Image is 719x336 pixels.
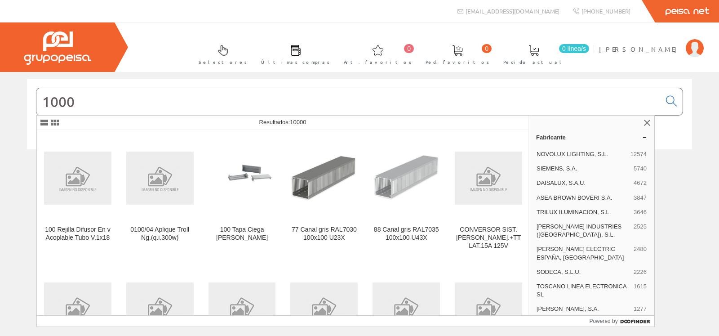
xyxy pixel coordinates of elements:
a: [PERSON_NAME] [599,37,704,46]
span: 10000 [290,119,306,125]
img: IKUS2211-B L (SG1611) [126,282,194,335]
span: 5740 [634,165,647,173]
a: 100 Rejilla Difusor En v Acoplable Tubo V.1x18 100 Rejilla Difusor En v Acoplable Tubo V.1x18 [37,130,119,260]
span: Resultados: [259,119,306,125]
div: 77 Canal gris RAL7030 100x100 U23X [290,226,358,242]
span: [PERSON_NAME] INDUSTRIES ([GEOGRAPHIC_DATA]), S.L. [537,223,630,239]
img: IKUS2211-B L (SG1631) [290,282,358,335]
span: [PERSON_NAME] [599,45,681,54]
a: 77 Canal gris RAL7030 100x100 U23X 77 Canal gris RAL7030 100x100 U23X [283,130,365,260]
a: CONVERSOR SIST.AMERO.+TT LAT.15A 125V CONVERSOR SIST.[PERSON_NAME].+TT LAT.15A 125V [448,130,529,260]
span: 12574 [630,150,647,158]
img: 88 Canal gris RAL7035 100x100 U43X [373,144,440,212]
img: IKUS2211-B L (SG1621) [209,282,276,335]
div: © Grupo Peisa [27,161,692,168]
span: 3847 [634,194,647,202]
span: NOVOLUX LIGHTING, S.L. [537,150,627,158]
span: Últimas compras [261,58,330,67]
div: CONVERSOR SIST.[PERSON_NAME].+TT LAT.15A 125V [455,226,522,250]
span: 0 línea/s [559,44,589,53]
span: TOSCANO LINEA ELECTRONICA SL [537,282,630,299]
img: 0100/04 Aplique Troll Ng.(q.i.300w) [126,152,194,204]
div: 88 Canal gris RAL7035 100x100 U43X [373,226,440,242]
span: [EMAIL_ADDRESS][DOMAIN_NAME] [466,7,559,15]
img: IKUS2211-B L (SG1641) [373,282,440,335]
span: 1277 [634,305,647,313]
a: 0100/04 Aplique Troll Ng.(q.i.300w) 0100/04 Aplique Troll Ng.(q.i.300w) [119,130,201,260]
span: SIEMENS, S.A. [537,165,630,173]
span: Pedido actual [503,58,564,67]
span: 0 [482,44,492,53]
span: 2226 [634,268,647,276]
a: 88 Canal gris RAL7035 100x100 U43X 88 Canal gris RAL7035 100x100 U43X [365,130,447,260]
span: [PHONE_NUMBER] [581,7,630,15]
div: 0100/04 Aplique Troll Ng.(q.i.300w) [126,226,194,242]
span: Ped. favoritos [426,58,489,67]
span: 2525 [634,223,647,239]
a: Últimas compras [252,37,334,70]
span: TRILUX ILUMINACION, S.L. [537,208,630,216]
span: [PERSON_NAME], S.A. [537,305,630,313]
img: IKUSMET2211-T P (SG1601) [455,282,522,335]
img: 77 Canal gris RAL7030 100x100 U23X [290,144,358,212]
span: SODECA, S.L.U. [537,268,630,276]
span: 2480 [634,245,647,261]
span: [PERSON_NAME] ELECTRIC ESPAÑA, [GEOGRAPHIC_DATA] [537,245,630,261]
span: Selectores [199,58,247,67]
div: 100 Rejilla Difusor En v Acoplable Tubo V.1x18 [44,226,111,242]
img: 100 Tapa Ciega Aislante Solera [209,152,276,204]
div: 100 Tapa Ciega [PERSON_NAME] [209,226,276,242]
input: Buscar... [36,88,661,115]
img: CONVERSOR SIST.AMERO.+TT LAT.15A 125V [455,152,522,204]
a: Fabricante [529,130,654,144]
span: DAISALUX, S.A.U. [537,179,630,187]
a: 100 Tapa Ciega Aislante Solera 100 Tapa Ciega [PERSON_NAME] [201,130,283,260]
span: 1615 [634,282,647,299]
img: Grupo Peisa [24,31,91,65]
span: 3646 [634,208,647,216]
span: Art. favoritos [344,58,412,67]
span: ASEA BROWN BOVERI S.A. [537,194,630,202]
img: 100 Rejilla Difusor En v Acoplable Tubo V.1x18 [44,152,111,204]
span: 4672 [634,179,647,187]
span: 0 [404,44,414,53]
img: IKUS2211-B L (SG1601) [44,282,111,335]
a: Powered by [589,316,654,327]
span: Powered by [589,317,617,325]
a: Selectores [190,37,252,70]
